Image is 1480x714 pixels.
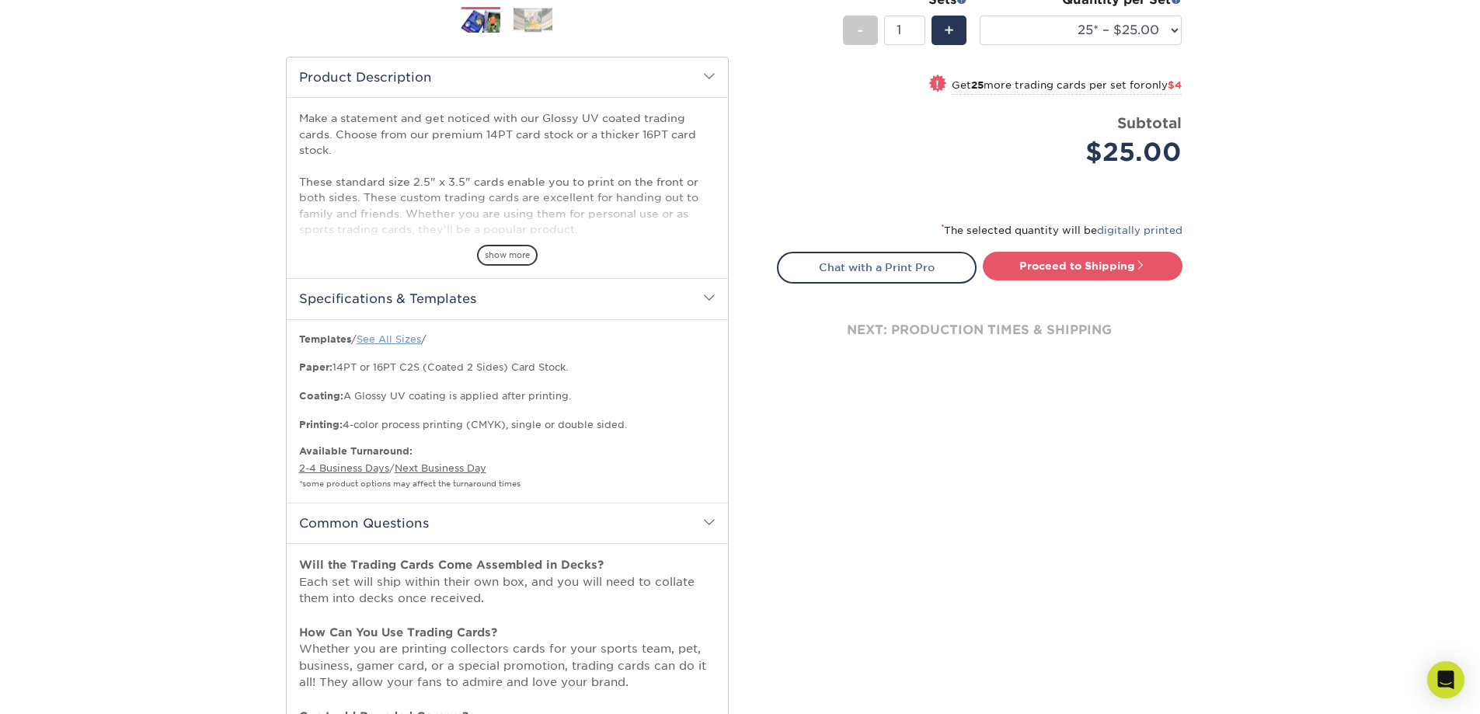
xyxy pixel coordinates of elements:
[1145,79,1182,91] span: only
[461,8,500,35] img: Trading Cards 01
[857,19,864,42] span: -
[299,445,413,457] b: Available Turnaround:
[1117,114,1182,131] strong: Subtotal
[477,245,538,266] span: show more
[991,134,1182,171] div: $25.00
[952,79,1182,95] small: Get more trading cards per set for
[299,419,343,430] strong: Printing:
[983,252,1182,280] a: Proceed to Shipping
[514,8,552,32] img: Trading Cards 02
[971,79,984,91] strong: 25
[1427,661,1464,698] div: Open Intercom Messenger
[299,444,716,490] p: /
[299,361,333,373] strong: Paper:
[1097,225,1182,236] a: digitally printed
[777,284,1182,377] div: next: production times & shipping
[299,462,389,474] a: 2-4 Business Days
[941,225,1182,236] small: The selected quantity will be
[299,558,604,571] strong: Will the Trading Cards Come Assembled in Decks?
[299,333,351,345] b: Templates
[299,625,497,639] strong: How Can You Use Trading Cards?
[395,462,486,474] a: Next Business Day
[299,333,716,432] p: / / 14PT or 16PT C2S (Coated 2 Sides) Card Stock. A Glossy UV coating is applied after printing. ...
[299,110,716,301] p: Make a statement and get noticed with our Glossy UV coated trading cards. Choose from our premium...
[4,667,132,709] iframe: Google Customer Reviews
[777,252,977,283] a: Chat with a Print Pro
[287,57,728,97] h2: Product Description
[287,278,728,319] h2: Specifications & Templates
[299,479,521,488] small: *some product options may affect the turnaround times
[299,390,343,402] strong: Coating:
[944,19,954,42] span: +
[935,76,939,92] span: !
[357,333,421,345] a: See All Sizes
[1168,79,1182,91] span: $4
[287,503,728,543] h2: Common Questions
